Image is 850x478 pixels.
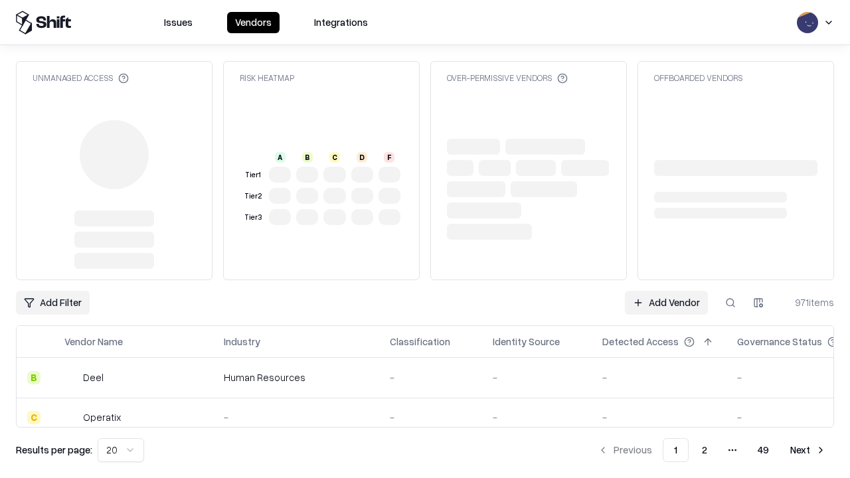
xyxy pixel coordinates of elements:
img: Operatix [64,411,78,424]
div: - [390,370,471,384]
div: Tier 3 [242,212,264,223]
div: 971 items [781,295,834,309]
a: Add Vendor [625,291,708,315]
div: Industry [224,335,260,349]
div: C [27,411,41,424]
button: Issues [156,12,201,33]
div: A [275,152,286,163]
div: - [224,410,369,424]
div: Human Resources [224,370,369,384]
div: Risk Heatmap [240,72,294,84]
div: Vendor Name [64,335,123,349]
div: Identity Source [493,335,560,349]
div: Offboarded Vendors [654,72,742,84]
div: Detected Access [602,335,679,349]
div: Deel [83,370,104,384]
div: - [390,410,471,424]
div: D [357,152,367,163]
button: 2 [691,438,718,462]
div: B [302,152,313,163]
button: 49 [747,438,780,462]
div: Classification [390,335,450,349]
div: - [493,370,581,384]
div: F [384,152,394,163]
div: B [27,371,41,384]
button: 1 [663,438,689,462]
div: - [493,410,581,424]
div: Tier 2 [242,191,264,202]
div: Operatix [83,410,121,424]
div: Tier 1 [242,169,264,181]
div: - [602,410,716,424]
div: Over-Permissive Vendors [447,72,568,84]
img: Deel [64,371,78,384]
button: Next [782,438,834,462]
nav: pagination [590,438,834,462]
div: - [602,370,716,384]
div: Governance Status [737,335,822,349]
button: Vendors [227,12,280,33]
div: C [329,152,340,163]
p: Results per page: [16,443,92,457]
button: Add Filter [16,291,90,315]
div: Unmanaged Access [33,72,129,84]
button: Integrations [306,12,376,33]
